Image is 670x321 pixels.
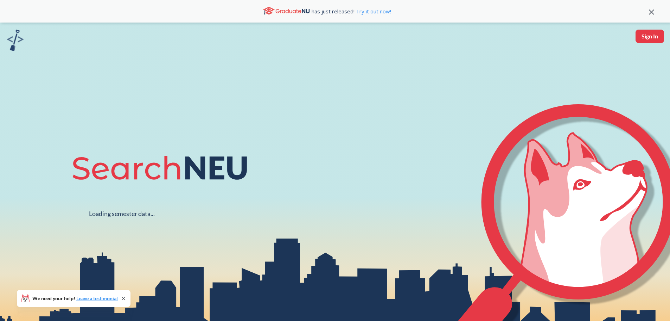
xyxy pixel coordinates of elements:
[312,7,391,15] span: has just released!
[7,30,24,53] a: sandbox logo
[355,8,391,15] a: Try it out now!
[7,30,24,51] img: sandbox logo
[636,30,664,43] button: Sign In
[32,296,118,301] span: We need your help!
[89,210,155,218] div: Loading semester data...
[76,295,118,301] a: Leave a testimonial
